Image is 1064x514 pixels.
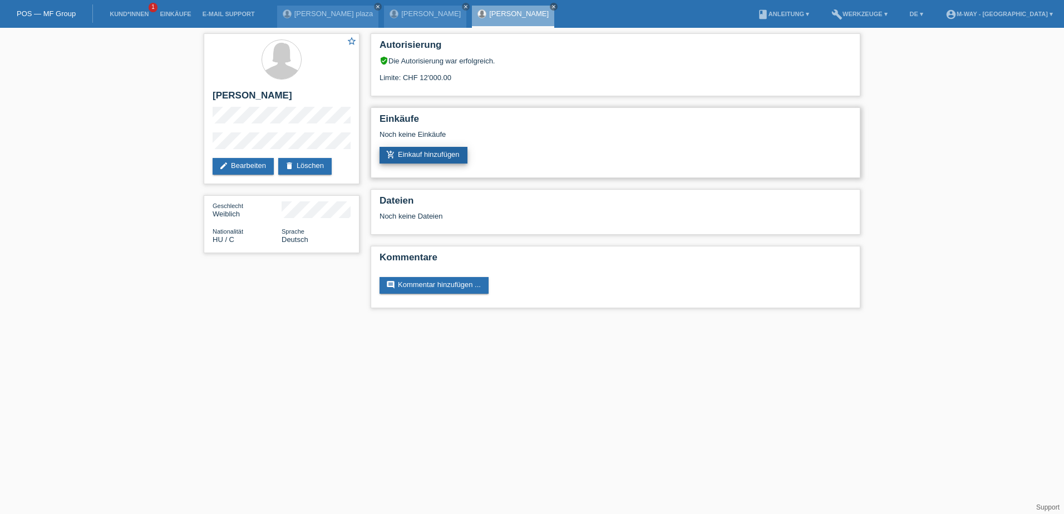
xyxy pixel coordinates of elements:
h2: Einkäufe [380,113,851,130]
a: close [550,3,558,11]
a: commentKommentar hinzufügen ... [380,277,489,294]
i: verified_user [380,56,388,65]
span: Deutsch [282,235,308,244]
a: Kund*innen [104,11,154,17]
a: POS — MF Group [17,9,76,18]
a: deleteLöschen [278,158,332,175]
i: add_shopping_cart [386,150,395,159]
span: Sprache [282,228,304,235]
a: Support [1036,503,1060,511]
div: Die Autorisierung war erfolgreich. [380,56,851,65]
i: star_border [347,36,357,46]
i: build [831,9,843,20]
span: Ungarn / C / 05.01.2013 [213,235,234,244]
a: [PERSON_NAME] [401,9,461,18]
a: bookAnleitung ▾ [752,11,815,17]
a: editBearbeiten [213,158,274,175]
span: Nationalität [213,228,243,235]
i: close [463,4,469,9]
a: buildWerkzeuge ▾ [826,11,893,17]
a: [PERSON_NAME] plaza [294,9,373,18]
i: comment [386,280,395,289]
span: Geschlecht [213,202,243,209]
a: Einkäufe [154,11,196,17]
a: add_shopping_cartEinkauf hinzufügen [380,147,467,164]
h2: [PERSON_NAME] [213,90,351,107]
div: Limite: CHF 12'000.00 [380,65,851,82]
a: star_border [347,36,357,48]
i: edit [219,161,228,170]
a: account_circlem-way - [GEOGRAPHIC_DATA] ▾ [940,11,1058,17]
i: account_circle [945,9,957,20]
i: delete [285,161,294,170]
a: close [374,3,382,11]
a: close [462,3,470,11]
h2: Kommentare [380,252,851,269]
span: 1 [149,3,157,12]
i: book [757,9,769,20]
div: Weiblich [213,201,282,218]
div: Noch keine Einkäufe [380,130,851,147]
h2: Autorisierung [380,39,851,56]
i: close [551,4,556,9]
a: DE ▾ [904,11,929,17]
i: close [375,4,381,9]
a: [PERSON_NAME] [489,9,549,18]
a: E-Mail Support [197,11,260,17]
h2: Dateien [380,195,851,212]
div: Noch keine Dateien [380,212,720,220]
